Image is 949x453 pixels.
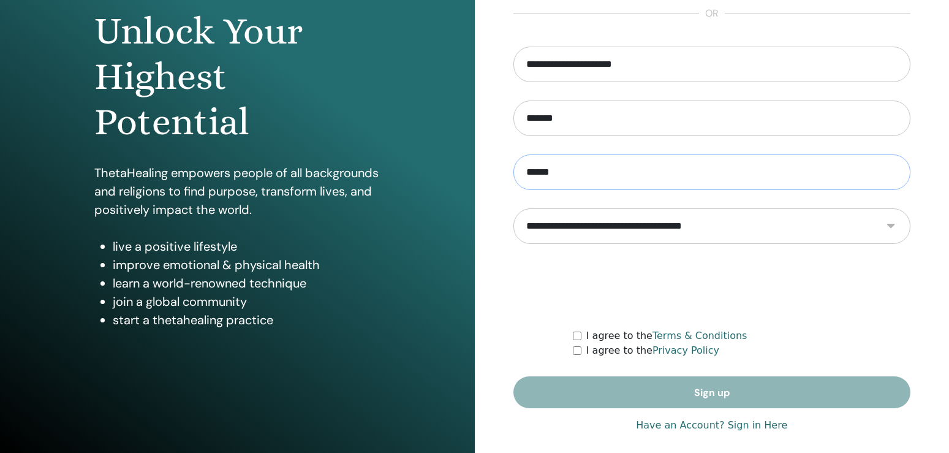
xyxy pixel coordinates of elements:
[94,9,380,145] h1: Unlock Your Highest Potential
[636,418,787,433] a: Have an Account? Sign in Here
[699,6,725,21] span: or
[652,345,719,356] a: Privacy Policy
[619,262,805,310] iframe: reCAPTCHA
[113,237,380,256] li: live a positive lifestyle
[586,343,719,358] label: I agree to the
[652,330,747,341] a: Terms & Conditions
[586,329,747,343] label: I agree to the
[113,292,380,311] li: join a global community
[94,164,380,219] p: ThetaHealing empowers people of all backgrounds and religions to find purpose, transform lives, a...
[113,274,380,292] li: learn a world-renowned technique
[113,256,380,274] li: improve emotional & physical health
[113,311,380,329] li: start a thetahealing practice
